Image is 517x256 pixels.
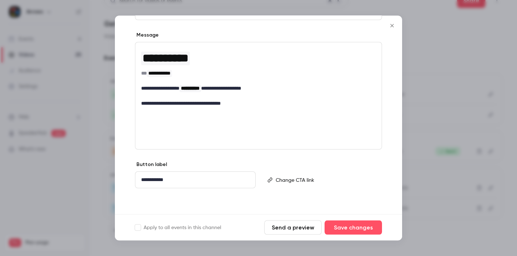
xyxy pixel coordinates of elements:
[273,172,381,189] div: editor
[135,43,382,112] div: editor
[264,221,322,235] button: Send a preview
[135,161,167,169] label: Button label
[325,221,382,235] button: Save changes
[135,172,255,188] div: editor
[385,19,399,33] button: Close
[135,224,221,231] label: Apply to all events in this channel
[135,32,159,39] label: Message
